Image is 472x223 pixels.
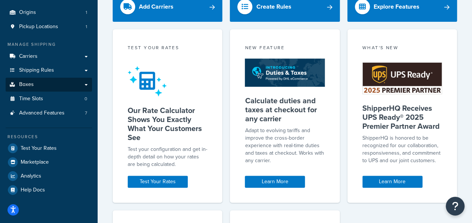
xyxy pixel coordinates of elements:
[85,110,87,116] span: 7
[86,9,87,16] span: 1
[362,134,442,164] p: ShipperHQ is honored to be recognized for our collaboration, responsiveness, and commitment to UP...
[6,6,92,20] li: Origins
[6,134,92,140] div: Resources
[245,44,324,53] div: New Feature
[6,92,92,106] a: Time Slots0
[6,63,92,77] a: Shipping Rules
[245,96,324,123] h5: Calculate duties and taxes at checkout for any carrier
[19,9,36,16] span: Origins
[6,50,92,63] a: Carriers
[19,53,38,60] span: Carriers
[19,96,43,102] span: Time Slots
[256,2,291,12] div: Create Rules
[245,127,324,164] p: Adapt to evolving tariffs and improve the cross-border experience with real-time duties and taxes...
[128,176,188,188] a: Test Your Rates
[362,104,442,131] h5: ShipperHQ Receives UPS Ready® 2025 Premier Partner Award
[6,20,92,34] li: Pickup Locations
[128,44,207,53] div: Test your rates
[6,6,92,20] a: Origins1
[139,2,173,12] div: Add Carriers
[19,24,58,30] span: Pickup Locations
[19,110,65,116] span: Advanced Features
[6,183,92,197] a: Help Docs
[19,81,34,88] span: Boxes
[6,106,92,120] li: Advanced Features
[6,169,92,183] a: Analytics
[128,106,207,142] h5: Our Rate Calculator Shows You Exactly What Your Customers See
[21,159,49,166] span: Marketplace
[245,176,305,188] a: Learn More
[6,20,92,34] a: Pickup Locations1
[6,78,92,92] a: Boxes
[6,106,92,120] a: Advanced Features7
[6,92,92,106] li: Time Slots
[21,187,45,193] span: Help Docs
[362,176,422,188] a: Learn More
[84,96,87,102] span: 0
[362,44,442,53] div: What's New
[6,155,92,169] a: Marketplace
[128,146,207,168] div: Test your configuration and get in-depth detail on how your rates are being calculated.
[86,24,87,30] span: 1
[21,173,41,179] span: Analytics
[446,197,464,215] button: Open Resource Center
[6,41,92,48] div: Manage Shipping
[374,2,419,12] div: Explore Features
[6,142,92,155] a: Test Your Rates
[21,145,57,152] span: Test Your Rates
[19,67,54,74] span: Shipping Rules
